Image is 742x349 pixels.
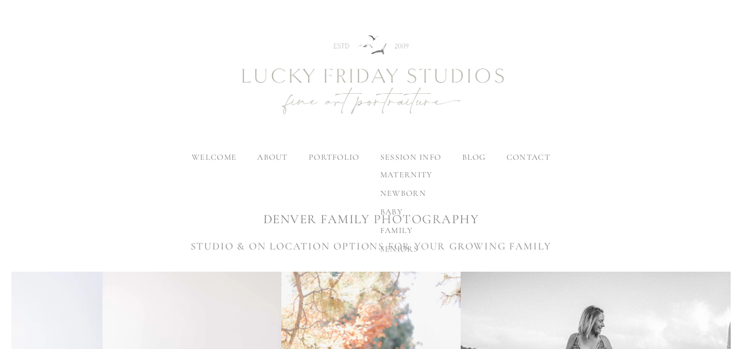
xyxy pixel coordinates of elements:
[11,210,731,228] h1: DENVER FAMILY PHOTOGRAPHY
[380,207,403,217] span: baby
[372,184,441,203] a: newborn
[380,244,418,254] span: seniors
[380,188,426,198] span: newborn
[380,170,433,180] span: maternity
[372,221,441,240] a: family
[507,152,550,162] a: contact
[372,203,441,221] a: baby
[380,152,441,162] label: session info
[257,152,288,162] label: about
[380,225,413,236] span: family
[462,152,486,162] a: blog
[372,165,441,184] a: maternity
[309,152,360,162] label: portfolio
[372,240,441,258] a: seniors
[11,239,731,254] h3: STUDIO & ON LOCATION OPTIONS FOR YOUR GROWING FAMILY
[192,152,237,162] a: welcome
